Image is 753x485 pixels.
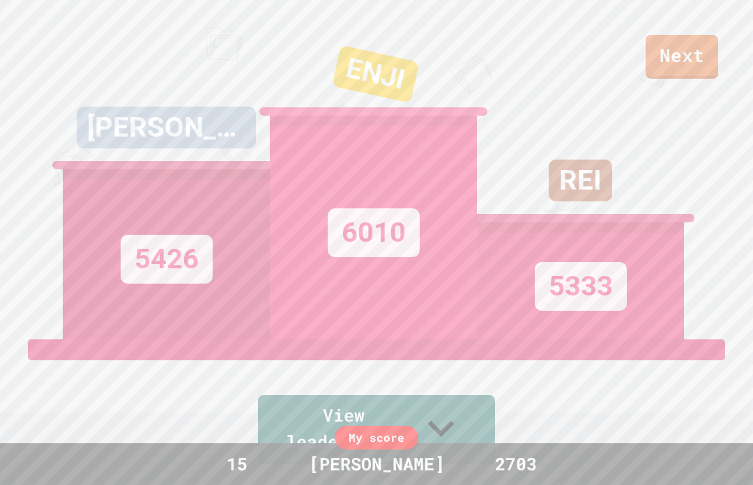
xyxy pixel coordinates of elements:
[258,395,495,464] a: View leaderboard
[328,208,420,257] div: 6010
[185,451,289,477] div: 15
[535,262,627,311] div: 5333
[77,107,256,148] div: [PERSON_NAME]
[295,451,459,477] div: [PERSON_NAME]
[121,235,213,284] div: 5426
[335,426,418,449] div: My score
[549,160,612,201] div: REI
[332,45,419,103] div: ENJI
[464,451,568,477] div: 2703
